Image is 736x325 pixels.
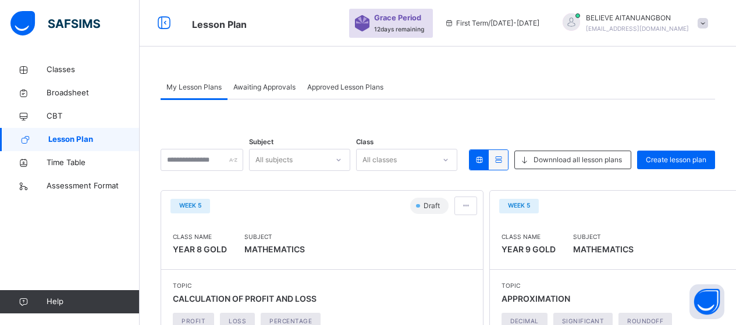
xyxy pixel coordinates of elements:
[173,233,227,241] span: Class Name
[502,294,570,303] span: APPROXIMATION
[586,25,689,32] span: [EMAIL_ADDRESS][DOMAIN_NAME]
[244,233,305,241] span: Subject
[173,244,227,254] span: YEAR 8 GOLD
[689,284,724,319] button: Open asap
[47,180,140,192] span: Assessment Format
[502,244,556,254] span: YEAR 9 GOLD
[534,155,622,165] span: Downnload all lesson plans
[173,294,317,303] span: CALCULATION OF PROFIT AND LOSS
[244,241,305,258] span: MATHEMATICS
[362,149,397,171] div: All classes
[551,13,714,34] div: BELIEVEAITANUANGBON
[166,82,222,92] span: My Lesson Plans
[586,13,689,23] span: BELIEVE AITANUANGBON
[422,201,443,211] span: Draft
[445,18,539,28] span: session/term information
[307,82,383,92] span: Approved Lesson Plans
[646,155,706,165] span: Create lesson plan
[374,12,421,23] span: Grace Period
[249,137,273,147] span: Subject
[255,149,293,171] div: All subjects
[233,82,296,92] span: Awaiting Approvals
[502,233,556,241] span: Class Name
[573,241,634,258] span: MATHEMATICS
[47,87,140,99] span: Broadsheet
[173,281,326,290] span: Topic
[502,281,678,290] span: Topic
[47,296,139,308] span: Help
[355,15,369,31] img: sticker-purple.71386a28dfed39d6af7621340158ba97.svg
[47,64,140,76] span: Classes
[10,11,100,35] img: safsims
[573,233,634,241] span: Subject
[374,26,424,33] span: 12 days remaining
[47,110,140,122] span: CBT
[48,134,140,145] span: Lesson Plan
[508,201,530,210] span: WEEK 5
[47,157,140,169] span: Time Table
[192,19,247,30] span: Lesson Plan
[356,137,374,147] span: Class
[179,201,201,210] span: WEEK 5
